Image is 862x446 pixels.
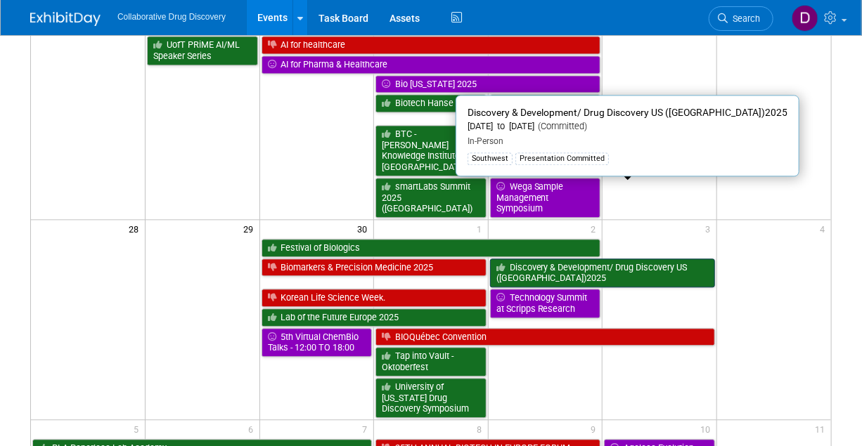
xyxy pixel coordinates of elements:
div: Southwest [468,152,513,165]
span: 4 [818,220,831,237]
span: 7 [361,420,373,438]
a: Biotech Hanse 2025 [375,94,487,112]
span: 11 [813,420,831,438]
span: Search [728,13,760,24]
a: Wega Sample Management Symposium [490,178,601,218]
img: Daniel Castro [792,5,818,32]
a: Search [709,6,773,31]
a: BTC - [PERSON_NAME] Knowledge Institute - [GEOGRAPHIC_DATA] [375,125,487,176]
span: 9 [589,420,602,438]
a: BIOQuébec Convention [375,328,715,346]
span: Discovery & Development/ Drug Discovery US ([GEOGRAPHIC_DATA])2025 [468,107,787,118]
a: Festival of Biologics [262,239,601,257]
span: 10 [699,420,716,438]
div: Presentation Committed [515,152,609,165]
a: Biomarkers & Precision Medicine 2025 [262,258,487,277]
a: Bio [US_STATE] 2025 [375,75,600,93]
a: Korean Life Science Week. [262,289,487,307]
span: (Committed) [534,121,587,131]
a: AI for Pharma & Healthcare [262,55,601,74]
div: [DATE] to [DATE] [468,121,787,133]
a: Lab of the Future Europe 2025 [262,308,487,327]
img: ExhibitDay [30,12,101,26]
a: AI for healthcare [262,36,601,54]
span: 8 [475,420,488,438]
a: University of [US_STATE] Drug Discovery Symposium [375,378,487,418]
a: Technology Summit at Scripps Research [490,289,601,317]
span: Collaborative Drug Discovery [117,12,226,22]
span: 1 [475,220,488,237]
a: UofT PRiME AI/ML Speaker Series [147,36,258,65]
span: 3 [704,220,716,237]
span: 6 [247,420,259,438]
span: In-Person [468,136,503,146]
a: smartLabs Summit 2025 ([GEOGRAPHIC_DATA]) [375,178,487,218]
span: 30 [356,220,373,237]
a: Tap into Vault - Oktoberfest [375,347,487,376]
span: 2 [589,220,602,237]
span: 28 [127,220,145,237]
span: 29 [242,220,259,237]
a: 5th Virtual ChemBio Talks - 12:00 TO 18:00 [262,328,373,357]
span: 5 [132,420,145,438]
a: Discovery & Development/ Drug Discovery US ([GEOGRAPHIC_DATA])2025 [490,258,715,287]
